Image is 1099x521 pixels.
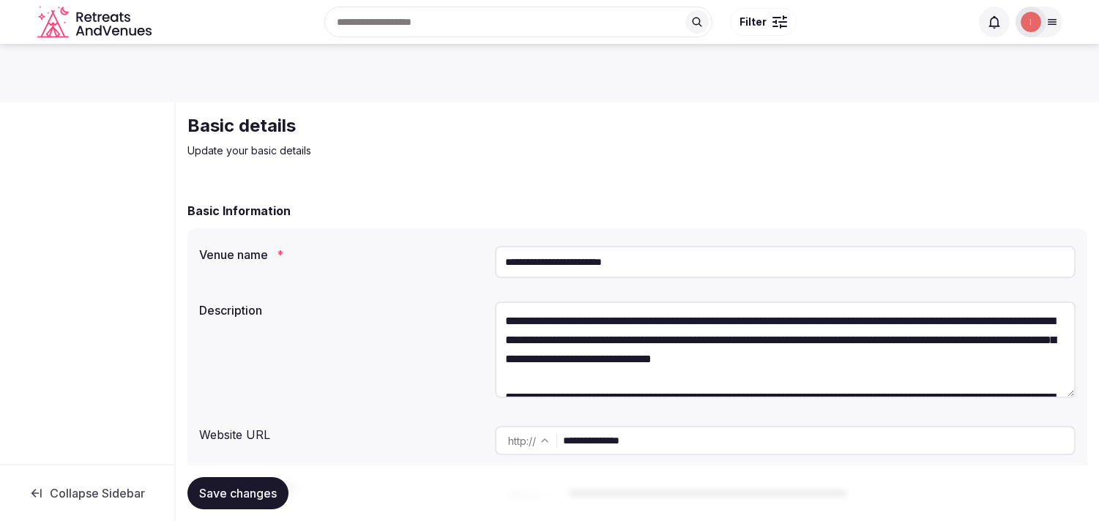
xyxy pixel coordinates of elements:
button: Filter [730,8,797,36]
img: Irene Gonzales [1021,12,1041,32]
div: Website URL [199,420,483,443]
button: Save changes [187,477,288,509]
label: Venue name [199,249,483,260]
span: Collapse Sidebar [50,486,145,501]
p: Update your basic details [187,143,679,158]
span: Save changes [199,486,277,501]
label: Description [199,304,483,316]
h2: Basic Information [187,202,291,220]
svg: Retreats and Venues company logo [37,6,154,39]
h2: Basic details [187,114,679,138]
button: Collapse Sidebar [12,477,163,509]
a: Visit the homepage [37,6,154,39]
span: Filter [740,15,767,29]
